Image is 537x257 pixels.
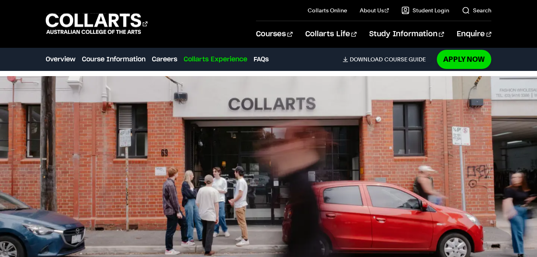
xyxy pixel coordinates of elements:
a: Student Login [401,6,449,14]
a: Collarts Life [305,21,357,47]
a: Courses [256,21,292,47]
div: Go to homepage [46,12,147,35]
a: About Us [360,6,389,14]
a: Apply Now [437,50,491,69]
a: FAQs [254,55,269,64]
a: Overview [46,55,76,64]
a: Search [462,6,491,14]
a: Careers [152,55,177,64]
a: DownloadCourse Guide [343,56,432,63]
a: Enquire [457,21,491,47]
span: Download [350,56,383,63]
a: Collarts Online [308,6,347,14]
a: Course Information [82,55,145,64]
a: Collarts Experience [184,55,247,64]
a: Study Information [369,21,444,47]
